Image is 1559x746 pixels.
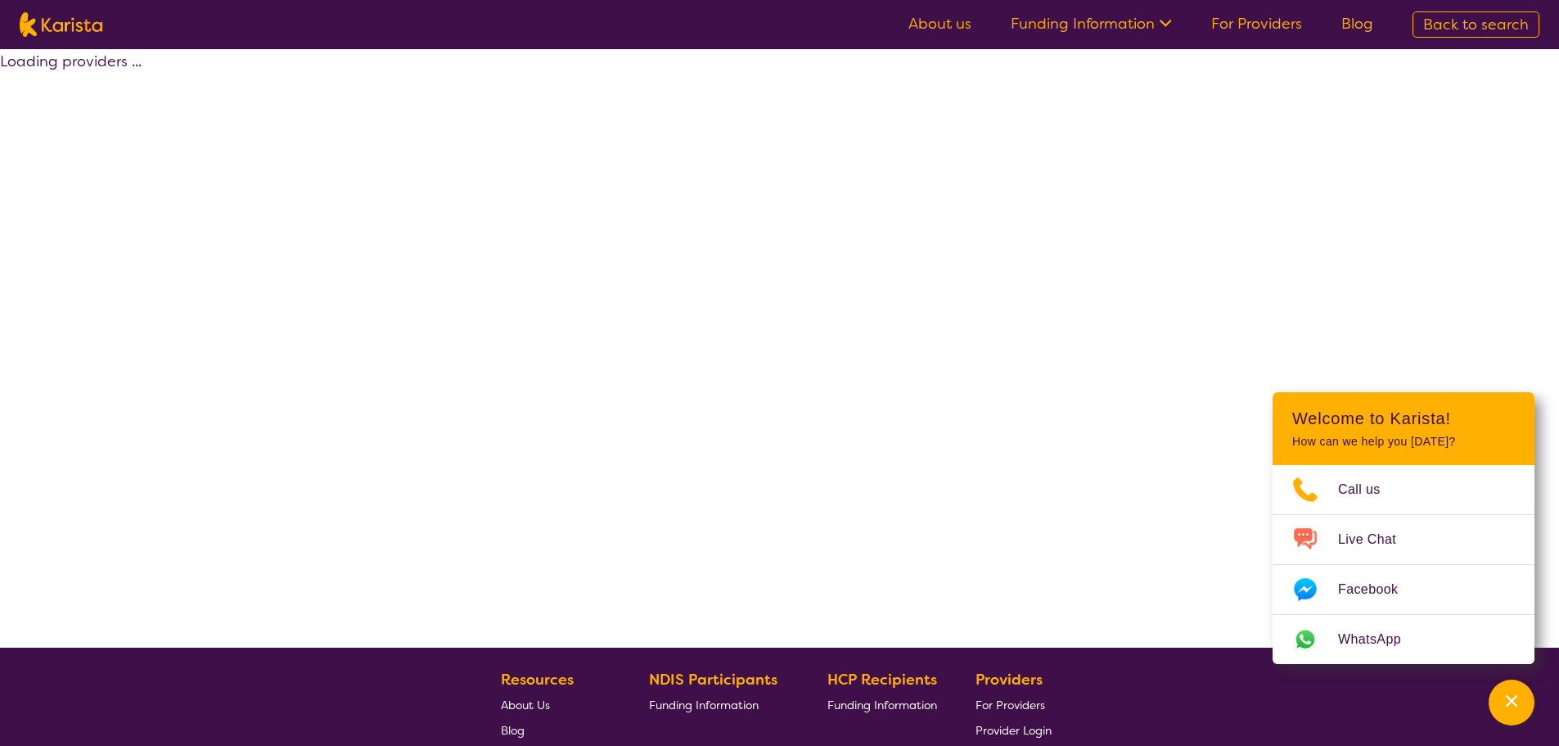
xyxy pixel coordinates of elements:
[20,12,102,37] img: Karista logo
[501,692,611,717] a: About Us
[827,698,937,712] span: Funding Information
[501,717,611,743] a: Blog
[1292,409,1515,428] h2: Welcome to Karista!
[1273,465,1534,664] ul: Choose channel
[501,723,525,738] span: Blog
[1338,577,1417,602] span: Facebook
[1423,15,1529,34] span: Back to search
[649,670,777,689] b: NDIS Participants
[1338,627,1421,652] span: WhatsApp
[649,698,759,712] span: Funding Information
[1273,615,1534,664] a: Web link opens in a new tab.
[827,670,937,689] b: HCP Recipients
[827,692,937,717] a: Funding Information
[976,670,1043,689] b: Providers
[501,670,574,689] b: Resources
[1341,14,1373,34] a: Blog
[649,692,790,717] a: Funding Information
[1338,527,1416,552] span: Live Chat
[501,698,550,712] span: About Us
[976,723,1052,738] span: Provider Login
[976,692,1052,717] a: For Providers
[1011,14,1172,34] a: Funding Information
[908,14,971,34] a: About us
[976,717,1052,743] a: Provider Login
[1211,14,1302,34] a: For Providers
[976,698,1045,712] span: For Providers
[1292,435,1515,449] p: How can we help you [DATE]?
[1338,477,1400,502] span: Call us
[1273,392,1534,664] div: Channel Menu
[1489,680,1534,726] button: Channel Menu
[1413,11,1539,38] a: Back to search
